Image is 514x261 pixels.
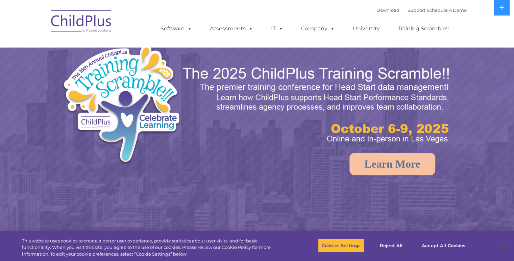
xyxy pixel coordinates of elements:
[391,22,456,35] a: Training Scramble!!
[408,7,425,13] a: Support
[318,238,364,253] button: Cookies Settings
[48,5,115,39] img: ChildPlus by Procare Solutions
[427,7,467,13] a: Schedule A Demo
[376,7,399,13] a: Download
[203,22,260,35] a: Assessments
[376,7,467,13] font: |
[22,238,283,258] div: This website uses cookies to create a better user experience, provide statistics about user visit...
[349,153,435,175] a: Learn More
[154,22,199,35] a: Software
[496,238,511,253] button: Close
[418,238,469,253] button: Accept All Cookies
[346,22,387,35] a: University
[264,22,290,35] a: IT
[370,238,412,253] button: Reject All
[294,22,342,35] a: Company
